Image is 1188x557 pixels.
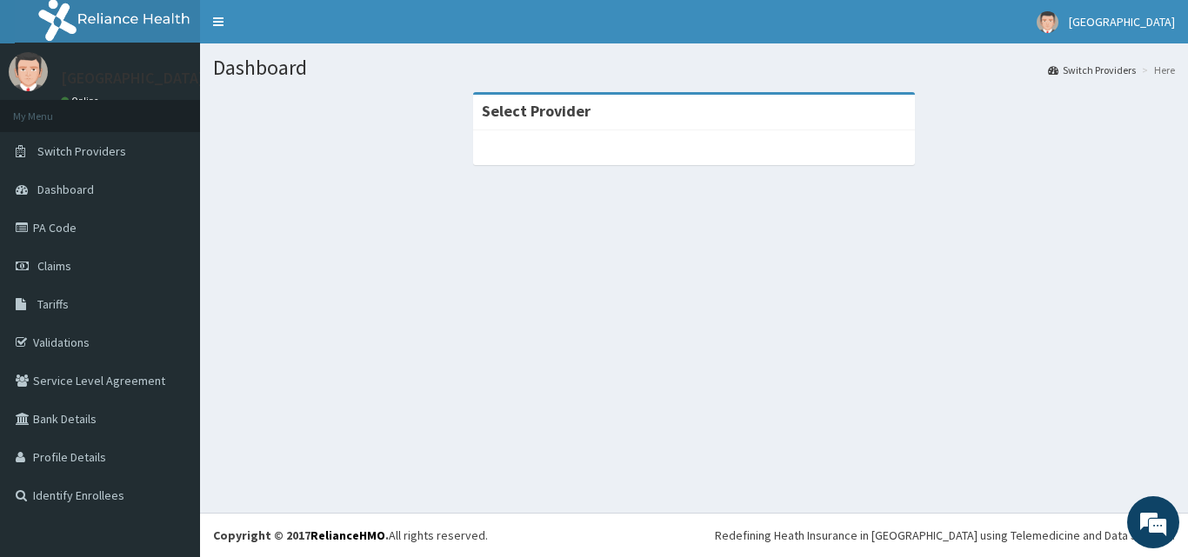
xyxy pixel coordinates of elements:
footer: All rights reserved. [200,513,1188,557]
a: Switch Providers [1048,63,1136,77]
p: [GEOGRAPHIC_DATA] [61,70,204,86]
strong: Select Provider [482,101,591,121]
img: User Image [1037,11,1058,33]
strong: Copyright © 2017 . [213,527,389,543]
span: Switch Providers [37,143,126,159]
div: Redefining Heath Insurance in [GEOGRAPHIC_DATA] using Telemedicine and Data Science! [715,527,1175,544]
span: Tariffs [37,296,69,312]
span: Claims [37,258,71,274]
a: Online [61,95,103,107]
a: RelianceHMO [310,527,385,543]
h1: Dashboard [213,56,1175,79]
img: User Image [9,52,48,91]
span: Dashboard [37,182,94,197]
li: Here [1138,63,1175,77]
span: [GEOGRAPHIC_DATA] [1069,14,1175,30]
